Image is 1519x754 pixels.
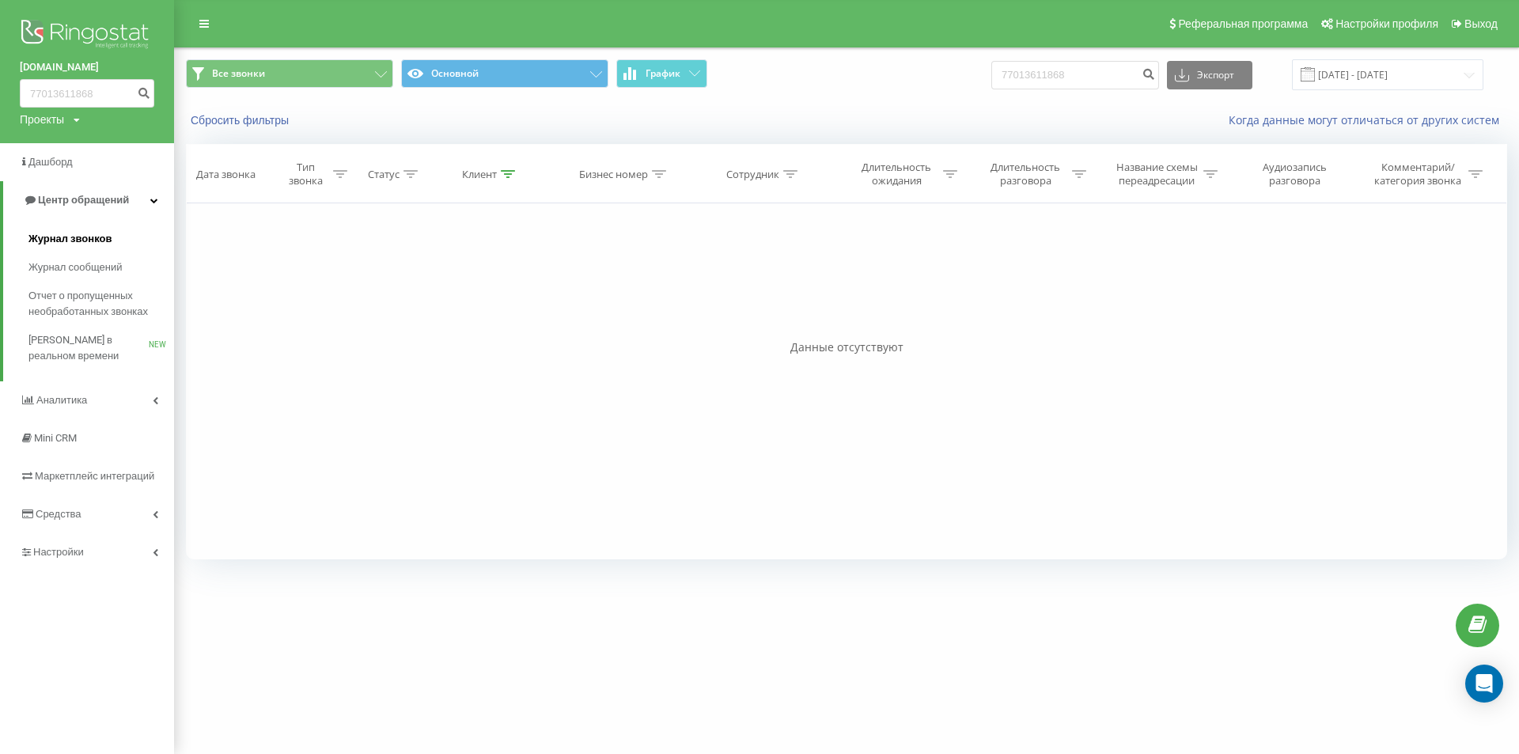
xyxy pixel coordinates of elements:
[1464,17,1498,30] span: Выход
[368,168,400,181] div: Статус
[1335,17,1438,30] span: Настройки профиля
[1244,161,1347,188] div: Аудиозапись разговора
[20,16,154,55] img: Ringostat logo
[212,67,265,80] span: Все звонки
[616,59,707,88] button: График
[1167,61,1252,89] button: Экспорт
[28,253,174,282] a: Журнал сообщений
[36,508,81,520] span: Средства
[401,59,608,88] button: Основной
[28,288,166,320] span: Отчет о пропущенных необработанных звонках
[20,79,154,108] input: Поиск по номеру
[579,168,648,181] div: Бизнес номер
[38,194,129,206] span: Центр обращений
[28,326,174,370] a: [PERSON_NAME] в реальном времениNEW
[854,161,939,188] div: Длительность ожидания
[28,260,122,275] span: Журнал сообщений
[1115,161,1199,188] div: Название схемы переадресации
[1372,161,1464,188] div: Комментарий/категория звонка
[1229,112,1507,127] a: Когда данные могут отличаться от других систем
[33,546,84,558] span: Настройки
[36,394,87,406] span: Аналитика
[462,168,497,181] div: Клиент
[20,59,154,75] a: [DOMAIN_NAME]
[28,231,112,247] span: Журнал звонков
[34,432,77,444] span: Mini CRM
[28,225,174,253] a: Журнал звонков
[983,161,1068,188] div: Длительность разговора
[28,156,73,168] span: Дашборд
[283,161,329,188] div: Тип звонка
[28,282,174,326] a: Отчет о пропущенных необработанных звонках
[186,339,1507,355] div: Данные отсутствуют
[3,181,174,219] a: Центр обращений
[186,113,297,127] button: Сбросить фильтры
[35,470,154,482] span: Маркетплейс интеграций
[196,168,256,181] div: Дата звонка
[991,61,1159,89] input: Поиск по номеру
[1178,17,1308,30] span: Реферальная программа
[186,59,393,88] button: Все звонки
[20,112,64,127] div: Проекты
[28,332,149,364] span: [PERSON_NAME] в реальном времени
[726,168,779,181] div: Сотрудник
[1465,665,1503,703] div: Open Intercom Messenger
[646,68,680,79] span: График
